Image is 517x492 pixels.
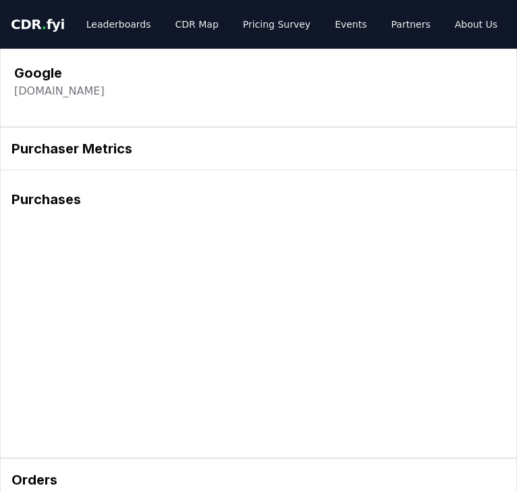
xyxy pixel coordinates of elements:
a: [DOMAIN_NAME] [14,83,105,99]
a: Pricing Survey [232,12,321,36]
span: CDR fyi [11,16,65,32]
a: Leaderboards [76,12,162,36]
a: Partners [381,12,441,36]
a: CDR.fyi [11,15,65,34]
span: . [42,16,47,32]
h3: Google [14,63,105,83]
a: About Us [444,12,508,36]
h3: Purchaser Metrics [11,139,506,159]
a: CDR Map [165,12,229,36]
h3: Purchases [11,189,506,210]
a: Events [324,12,377,36]
h3: Orders [11,470,506,490]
